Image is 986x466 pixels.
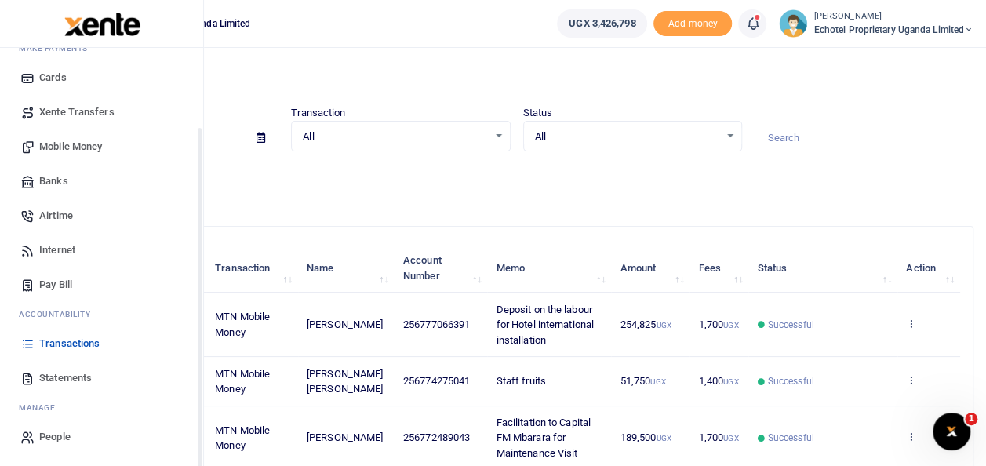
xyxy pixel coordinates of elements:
[557,9,647,38] a: UGX 3,426,798
[755,125,973,151] input: Search
[620,319,671,330] span: 254,825
[13,198,191,233] a: Airtime
[723,321,738,329] small: UGX
[307,319,383,330] span: [PERSON_NAME]
[64,13,140,36] img: logo-large
[403,431,470,443] span: 256772489043
[497,417,591,459] span: Facilitation to Capital FM Mbarara for Maintenance Visit
[39,70,67,86] span: Cards
[13,164,191,198] a: Banks
[487,244,611,293] th: Memo: activate to sort column ascending
[39,277,72,293] span: Pay Bill
[13,36,191,60] li: M
[620,431,671,443] span: 189,500
[215,368,270,395] span: MTN Mobile Money
[497,304,594,346] span: Deposit on the labour for Hotel international installation
[779,9,807,38] img: profile-user
[768,318,814,332] span: Successful
[27,42,88,54] span: ake Payments
[13,268,191,302] a: Pay Bill
[39,242,75,258] span: Internet
[307,431,383,443] span: [PERSON_NAME]
[699,431,739,443] span: 1,700
[813,23,973,37] span: Echotel Proprietary Uganda Limited
[723,377,738,386] small: UGX
[620,375,666,387] span: 51,750
[39,208,73,224] span: Airtime
[63,17,140,29] a: logo-small logo-large logo-large
[39,173,68,189] span: Banks
[215,424,270,452] span: MTN Mobile Money
[653,16,732,28] a: Add money
[39,104,115,120] span: Xente Transfers
[31,308,90,320] span: countability
[403,319,470,330] span: 256777066391
[723,434,738,442] small: UGX
[291,105,345,121] label: Transaction
[699,375,739,387] span: 1,400
[779,9,973,38] a: profile-user [PERSON_NAME] Echotel Proprietary Uganda Limited
[611,244,689,293] th: Amount: activate to sort column ascending
[748,244,897,293] th: Status: activate to sort column ascending
[13,361,191,395] a: Statements
[303,129,487,144] span: All
[13,60,191,95] a: Cards
[27,402,56,413] span: anage
[569,16,635,31] span: UGX 3,426,798
[13,420,191,454] a: People
[813,10,973,24] small: [PERSON_NAME]
[60,67,973,85] h4: Transactions
[215,311,270,338] span: MTN Mobile Money
[656,321,671,329] small: UGX
[403,375,470,387] span: 256774275041
[395,244,488,293] th: Account Number: activate to sort column ascending
[13,395,191,420] li: M
[13,129,191,164] a: Mobile Money
[650,377,665,386] small: UGX
[39,429,71,445] span: People
[897,244,960,293] th: Action: activate to sort column ascending
[60,170,973,187] p: Download
[768,374,814,388] span: Successful
[39,370,92,386] span: Statements
[523,105,553,121] label: Status
[689,244,748,293] th: Fees: activate to sort column ascending
[933,413,970,450] iframe: Intercom live chat
[653,11,732,37] span: Add money
[39,336,100,351] span: Transactions
[768,431,814,445] span: Successful
[298,244,395,293] th: Name: activate to sort column ascending
[13,95,191,129] a: Xente Transfers
[13,302,191,326] li: Ac
[653,11,732,37] li: Toup your wallet
[497,375,546,387] span: Staff fruits
[699,319,739,330] span: 1,700
[13,326,191,361] a: Transactions
[206,244,298,293] th: Transaction: activate to sort column ascending
[965,413,977,425] span: 1
[656,434,671,442] small: UGX
[535,129,719,144] span: All
[13,233,191,268] a: Internet
[551,9,653,38] li: Wallet ballance
[307,368,383,395] span: [PERSON_NAME] [PERSON_NAME]
[39,139,102,155] span: Mobile Money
